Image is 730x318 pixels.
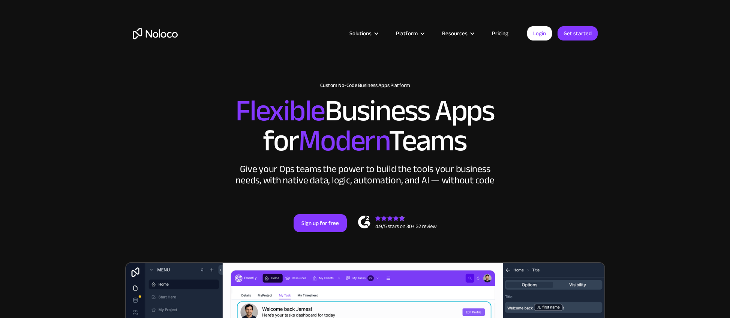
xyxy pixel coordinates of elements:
[387,28,433,38] div: Platform
[298,113,389,169] span: Modern
[442,28,468,38] div: Resources
[133,28,178,39] a: home
[235,83,325,139] span: Flexible
[433,28,483,38] div: Resources
[558,26,598,40] a: Get started
[294,214,347,232] a: Sign up for free
[133,96,598,156] h2: Business Apps for Teams
[349,28,372,38] div: Solutions
[527,26,552,40] a: Login
[483,28,518,38] a: Pricing
[133,82,598,88] h1: Custom No-Code Business Apps Platform
[234,163,496,186] div: Give your Ops teams the power to build the tools your business needs, with native data, logic, au...
[396,28,418,38] div: Platform
[340,28,387,38] div: Solutions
